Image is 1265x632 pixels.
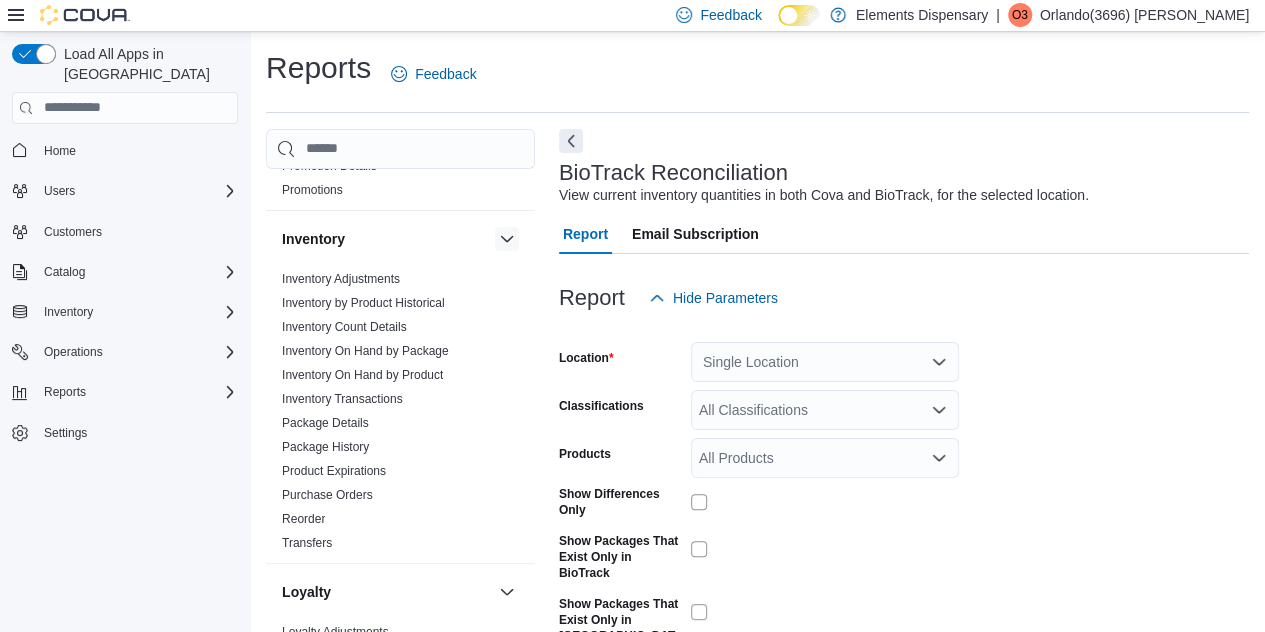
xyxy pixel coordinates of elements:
[36,340,111,364] button: Operations
[36,421,95,445] a: Settings
[282,344,449,358] a: Inventory On Hand by Package
[778,26,779,27] span: Dark Mode
[266,130,535,210] div: Discounts & Promotions
[36,220,110,244] a: Customers
[778,5,820,26] input: Dark Mode
[4,136,246,165] button: Home
[415,64,476,84] span: Feedback
[282,488,373,502] a: Purchase Orders
[282,229,345,249] h3: Inventory
[282,392,403,406] a: Inventory Transactions
[44,264,85,280] span: Catalog
[632,214,759,254] span: Email Subscription
[36,260,93,284] button: Catalog
[559,350,614,366] label: Location
[282,415,369,431] span: Package Details
[36,300,101,324] button: Inventory
[282,296,445,310] a: Inventory by Product Historical
[673,288,778,308] span: Hide Parameters
[282,487,373,503] span: Purchase Orders
[282,416,369,430] a: Package Details
[1040,3,1249,27] p: Orlando(3696) [PERSON_NAME]
[559,398,644,414] label: Classifications
[931,450,947,466] button: Open list of options
[56,44,238,84] span: Load All Apps in [GEOGRAPHIC_DATA]
[4,258,246,286] button: Catalog
[700,5,761,25] span: Feedback
[559,161,788,185] h3: BioTrack Reconciliation
[36,219,238,244] span: Customers
[282,367,443,383] span: Inventory On Hand by Product
[559,286,625,310] h3: Report
[282,343,449,359] span: Inventory On Hand by Package
[282,159,377,173] a: Promotion Details
[282,183,343,197] a: Promotions
[4,338,246,366] button: Operations
[36,138,238,163] span: Home
[282,440,369,454] a: Package History
[282,463,386,479] span: Product Expirations
[36,260,238,284] span: Catalog
[282,391,403,407] span: Inventory Transactions
[282,439,369,455] span: Package History
[36,300,238,324] span: Inventory
[559,486,683,518] label: Show Differences Only
[282,229,491,249] button: Inventory
[44,384,86,400] span: Reports
[4,378,246,406] button: Reports
[282,295,445,311] span: Inventory by Product Historical
[282,536,332,550] a: Transfers
[1012,3,1028,27] span: O3
[282,271,400,287] span: Inventory Adjustments
[559,446,611,462] label: Products
[36,340,238,364] span: Operations
[40,5,130,25] img: Cova
[996,3,1000,27] p: |
[44,143,76,159] span: Home
[931,402,947,418] button: Open list of options
[1008,3,1032,27] div: Orlando(3696) Caver
[36,380,238,404] span: Reports
[36,179,238,203] span: Users
[4,177,246,205] button: Users
[44,425,87,441] span: Settings
[495,227,519,251] button: Inventory
[563,214,608,254] span: Report
[383,54,484,94] a: Feedback
[559,129,583,153] button: Next
[44,183,75,199] span: Users
[36,179,83,203] button: Users
[282,464,386,478] a: Product Expirations
[559,533,683,581] label: Show Packages That Exist Only in BioTrack
[282,272,400,286] a: Inventory Adjustments
[641,278,786,318] button: Hide Parameters
[282,320,407,334] a: Inventory Count Details
[36,380,94,404] button: Reports
[282,511,325,527] span: Reorder
[36,139,84,163] a: Home
[12,128,238,500] nav: Complex example
[495,580,519,604] button: Loyalty
[44,224,102,240] span: Customers
[4,217,246,246] button: Customers
[4,418,246,447] button: Settings
[282,582,331,602] h3: Loyalty
[36,420,238,445] span: Settings
[559,185,1089,206] div: View current inventory quantities in both Cova and BioTrack, for the selected location.
[282,319,407,335] span: Inventory Count Details
[282,368,443,382] a: Inventory On Hand by Product
[44,344,103,360] span: Operations
[266,267,535,563] div: Inventory
[931,354,947,370] button: Open list of options
[4,298,246,326] button: Inventory
[266,48,371,88] h1: Reports
[282,582,491,602] button: Loyalty
[282,535,332,551] span: Transfers
[856,3,988,27] p: Elements Dispensary
[44,304,93,320] span: Inventory
[282,182,343,198] span: Promotions
[282,512,325,526] a: Reorder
